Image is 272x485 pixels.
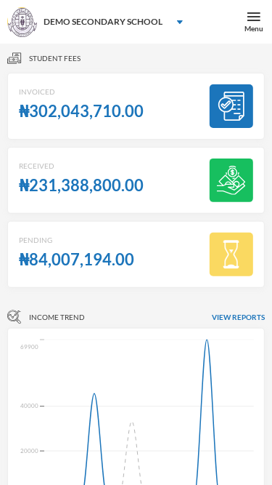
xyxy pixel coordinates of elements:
div: DEMO SECONDARY SCHOOL [44,15,162,28]
tspan: 69900 [20,343,38,350]
span: Income Trend [29,312,85,323]
tspan: 20000 [20,447,38,454]
img: logo [8,8,37,37]
div: Pending [19,235,134,246]
div: Received [19,161,144,172]
a: Invoiced₦302,043,710.00 [7,73,265,140]
span: View reports [212,312,265,323]
div: ₦302,043,710.00 [19,97,144,126]
div: Invoiced [19,87,144,97]
tspan: 40000 [20,403,38,410]
a: Pending₦84,007,194.00 [7,221,265,288]
div: ₦231,388,800.00 [19,172,144,200]
span: Student fees [29,53,81,64]
div: ₦84,007,194.00 [19,246,134,274]
div: Menu [244,23,263,34]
